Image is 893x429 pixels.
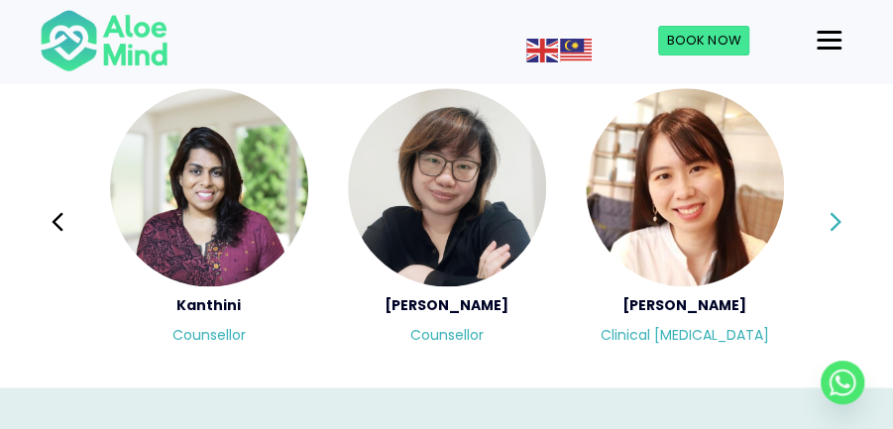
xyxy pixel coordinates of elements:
button: Menu [809,24,849,57]
img: en [526,39,558,62]
img: Aloe mind Logo [40,8,168,73]
img: <h5>Yvonne</h5><p>Counsellor</p> [348,88,546,286]
p: Counsellor [348,325,546,345]
a: <h5>Yvonne</h5><p>Counsellor</p> [PERSON_NAME]Counsellor [348,88,546,356]
h5: [PERSON_NAME] [348,296,546,316]
h5: Kanthini [110,296,308,316]
a: Malay [560,40,594,59]
div: Slide 6 of 2 [110,86,308,358]
img: <h5>Kanthini</h5><p>Counsellor</p> [110,88,308,286]
p: Counsellor [110,325,308,345]
a: Book Now [658,26,749,55]
p: Clinical [MEDICAL_DATA] [586,325,784,345]
a: <h5>Kher Yin</h5><p>Clinical psychologist</p> [PERSON_NAME]Clinical [MEDICAL_DATA] [586,88,784,356]
img: <h5>Kher Yin</h5><p>Clinical psychologist</p> [586,88,784,286]
span: Book Now [667,31,740,50]
div: Slide 7 of 2 [348,86,546,358]
a: <h5>Kanthini</h5><p>Counsellor</p> KanthiniCounsellor [110,88,308,356]
div: Slide 8 of 2 [586,86,784,358]
h5: [PERSON_NAME] [586,296,784,316]
a: English [526,40,560,59]
img: ms [560,39,592,62]
a: Whatsapp [821,361,864,404]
